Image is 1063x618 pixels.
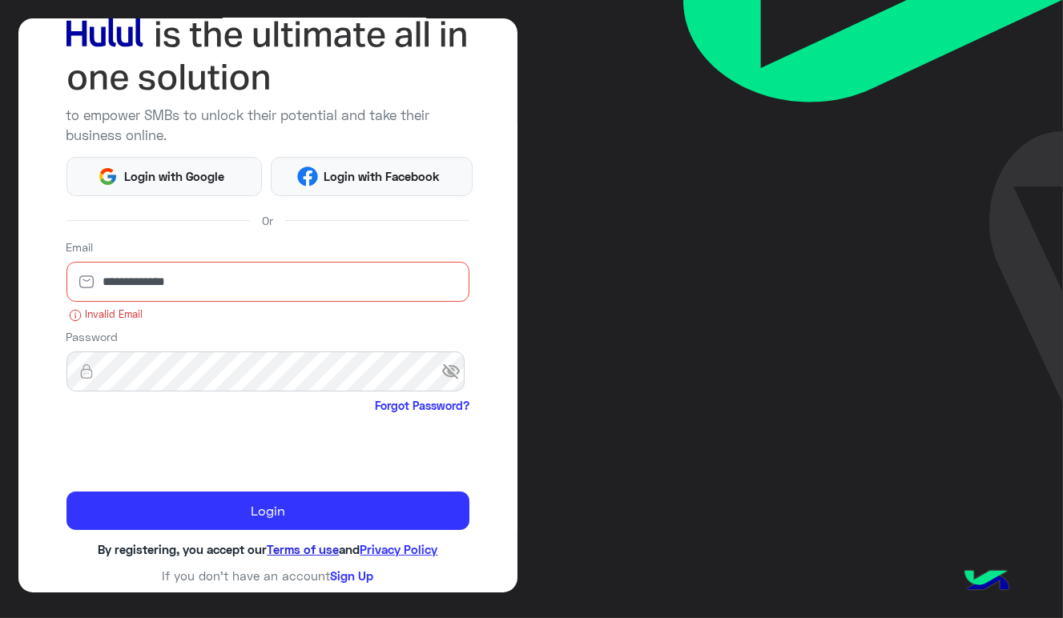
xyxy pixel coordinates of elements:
span: Login with Google [118,167,230,186]
img: hulul-logo.png [959,554,1015,610]
button: Login with Facebook [271,157,473,196]
a: Privacy Policy [360,542,437,556]
img: lock [66,363,107,379]
label: Password [66,328,119,345]
span: visibility_off [441,357,470,386]
img: error [69,309,82,322]
h6: If you don’t have an account [66,568,470,583]
iframe: reCAPTCHA [66,417,310,480]
img: Facebook [297,167,318,187]
img: Google [98,167,119,187]
span: and [339,542,360,556]
img: email [66,274,107,290]
a: Sign Up [330,568,373,583]
small: Invalid Email [66,307,470,323]
span: By registering, you accept our [98,542,267,556]
a: Forgot Password? [375,397,469,414]
label: Email [66,239,94,255]
img: hululLoginTitle_EN.svg [66,13,470,99]
span: Login with Facebook [318,167,446,186]
p: to empower SMBs to unlock their potential and take their business online. [66,105,470,146]
button: Login [66,492,470,530]
a: Terms of use [267,542,339,556]
span: Or [262,212,273,229]
button: Login with Google [66,157,262,196]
